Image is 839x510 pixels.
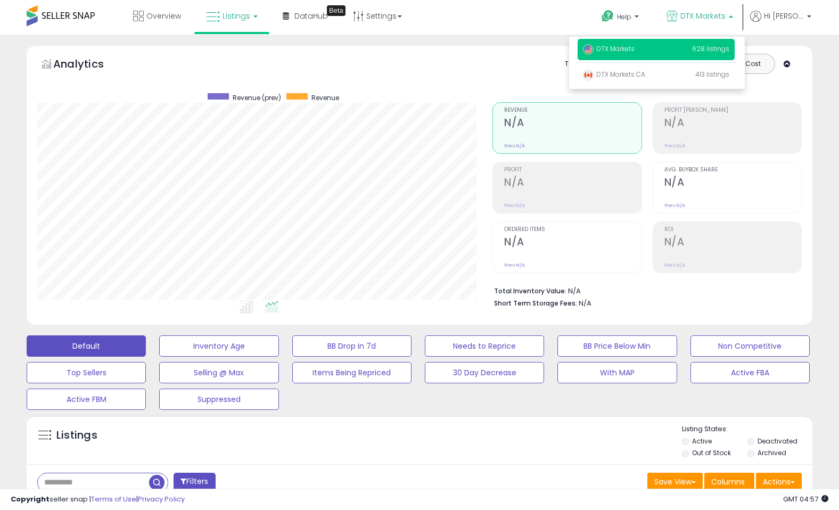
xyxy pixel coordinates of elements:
span: Revenue (prev) [233,93,281,102]
h2: N/A [664,117,801,131]
label: Out of Stock [692,448,731,457]
button: Top Sellers [27,362,146,383]
small: Prev: N/A [664,262,685,268]
span: Profit [504,167,641,173]
h2: N/A [664,236,801,250]
small: Prev: N/A [504,143,525,149]
span: Profit [PERSON_NAME] [664,108,801,113]
button: Suppressed [159,389,278,410]
div: Tooltip anchor [327,5,346,16]
a: Help [593,2,649,35]
span: Ordered Items [504,227,641,233]
span: Hi [PERSON_NAME] [764,11,804,21]
button: Columns [704,473,754,491]
button: With MAP [557,362,677,383]
label: Deactivated [758,437,797,446]
button: 30 Day Decrease [425,362,544,383]
button: BB Price Below Min [557,335,677,357]
h5: Analytics [53,56,125,74]
span: Avg. Buybox Share [664,167,801,173]
div: Totals For [565,59,606,69]
b: Total Inventory Value: [494,286,566,295]
b: Short Term Storage Fees: [494,299,577,308]
button: Save View [647,473,703,491]
button: Inventory Age [159,335,278,357]
button: Needs to Reprice [425,335,544,357]
button: Active FBA [690,362,810,383]
span: Listings [223,11,250,21]
button: Filters [174,473,215,491]
button: Items Being Repriced [292,362,412,383]
span: DTX Markets CA [583,70,645,79]
span: DTX Markets [680,11,726,21]
button: Active FBM [27,389,146,410]
strong: Copyright [11,494,50,504]
span: 413 listings [695,70,729,79]
span: Revenue [311,93,339,102]
span: 2025-10-7 04:57 GMT [783,494,828,504]
small: Prev: N/A [504,202,525,209]
span: Revenue [504,108,641,113]
h2: N/A [504,176,641,191]
label: Archived [758,448,786,457]
img: usa.png [583,44,594,55]
label: Active [692,437,712,446]
span: DataHub [294,11,328,21]
span: 628 listings [692,44,729,53]
a: Hi [PERSON_NAME] [750,11,811,35]
button: Non Competitive [690,335,810,357]
a: Privacy Policy [138,494,185,504]
li: N/A [494,284,794,297]
span: N/A [579,298,591,308]
img: canada.png [583,70,594,80]
h2: N/A [504,236,641,250]
span: DTX Markets [583,44,635,53]
button: BB Drop in 7d [292,335,412,357]
button: Selling @ Max [159,362,278,383]
span: Columns [711,476,745,487]
button: Actions [756,473,802,491]
p: Listing States: [682,424,812,434]
small: Prev: N/A [664,143,685,149]
h5: Listings [56,428,97,443]
span: Overview [146,11,181,21]
small: Prev: N/A [664,202,685,209]
i: Get Help [601,10,614,23]
a: Terms of Use [91,494,136,504]
span: ROI [664,227,801,233]
h2: N/A [664,176,801,191]
div: seller snap | | [11,495,185,505]
small: Prev: N/A [504,262,525,268]
span: Help [617,12,631,21]
h2: N/A [504,117,641,131]
button: Default [27,335,146,357]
